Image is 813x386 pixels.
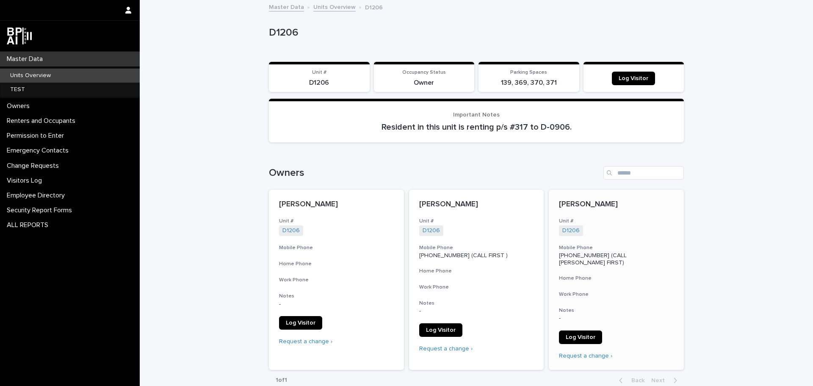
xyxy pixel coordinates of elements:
[279,244,394,251] h3: Mobile Phone
[282,227,300,234] a: D1206
[313,2,356,11] a: Units Overview
[559,275,674,282] h3: Home Phone
[419,200,534,209] p: [PERSON_NAME]
[279,277,394,283] h3: Work Phone
[559,330,602,344] a: Log Visitor
[279,200,394,209] p: [PERSON_NAME]
[279,301,394,308] p: -
[559,307,674,314] h3: Notes
[3,162,66,170] p: Change Requests
[269,27,680,39] p: D1206
[648,377,684,384] button: Next
[549,190,684,370] a: [PERSON_NAME]Unit #D1206 Mobile Phone[PHONE_NUMBER] (CALL [PERSON_NAME] FIRST)Home PhoneWork Phon...
[619,75,648,81] span: Log Visitor
[3,117,82,125] p: Renters and Occupants
[269,190,404,370] a: [PERSON_NAME]Unit #D1206 Mobile PhoneHome PhoneWork PhoneNotes-Log VisitorRequest a change ›
[312,70,326,75] span: Unit #
[279,293,394,300] h3: Notes
[562,227,580,234] a: D1206
[379,79,470,87] p: Owner
[3,192,72,200] p: Employee Directory
[3,102,36,110] p: Owners
[279,218,394,225] h3: Unit #
[419,308,534,315] p: -
[409,190,544,370] a: [PERSON_NAME]Unit #D1206 Mobile Phone[PHONE_NUMBER] (CALL FIRST )Home PhoneWork PhoneNotes-Log Vi...
[559,200,674,209] p: [PERSON_NAME]
[269,167,600,179] h1: Owners
[419,284,534,291] h3: Work Phone
[603,166,684,180] input: Search
[510,70,547,75] span: Parking Spaces
[426,327,456,333] span: Log Visitor
[559,353,612,359] a: Request a change ›
[559,253,628,266] a: [PHONE_NUMBER] (CALL [PERSON_NAME] FIRST)
[279,339,332,344] a: Request a change ›
[279,316,322,330] a: Log Visitor
[7,28,32,44] img: dwgmcNfxSF6WIOOXiGgu
[419,218,534,225] h3: Unit #
[3,55,50,63] p: Master Data
[3,132,71,140] p: Permission to Enter
[365,2,383,11] p: D1206
[279,261,394,267] h3: Home Phone
[453,112,500,118] span: Important Notes
[3,147,75,155] p: Emergency Contacts
[559,291,674,298] h3: Work Phone
[3,177,49,185] p: Visitors Log
[286,320,315,326] span: Log Visitor
[269,2,304,11] a: Master Data
[419,253,508,258] a: [PHONE_NUMBER] (CALL FIRST )
[423,227,440,234] a: D1206
[559,315,674,322] p: -
[419,323,462,337] a: Log Visitor
[3,86,32,93] p: TEST
[279,122,674,132] p: Resident in this unit is renting p/s #317 to D-0906.
[3,206,79,214] p: Security Report Forms
[484,79,574,87] p: 139, 369, 370, 371
[612,72,655,85] a: Log Visitor
[566,334,595,340] span: Log Visitor
[274,79,365,87] p: D1206
[3,72,58,79] p: Units Overview
[3,221,55,229] p: ALL REPORTS
[419,300,534,307] h3: Notes
[419,244,534,251] h3: Mobile Phone
[651,378,670,383] span: Next
[612,377,648,384] button: Back
[626,378,644,383] span: Back
[559,218,674,225] h3: Unit #
[402,70,446,75] span: Occupancy Status
[419,346,473,352] a: Request a change ›
[559,244,674,251] h3: Mobile Phone
[419,268,534,275] h3: Home Phone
